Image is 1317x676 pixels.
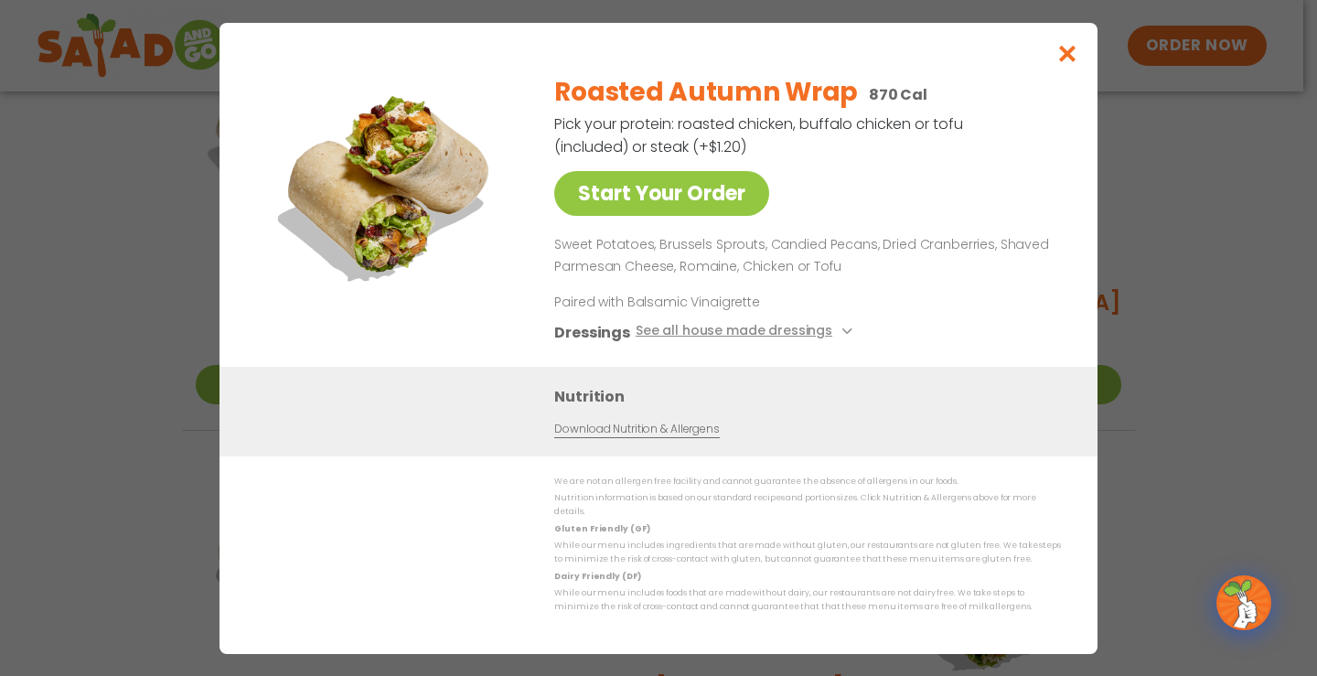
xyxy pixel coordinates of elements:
[554,73,858,112] h2: Roasted Autumn Wrap
[636,320,858,343] button: See all house made dressings
[554,586,1061,615] p: While our menu includes foods that are made without dairy, our restaurants are not dairy free. We...
[554,292,893,311] p: Paired with Balsamic Vinaigrette
[1218,577,1269,628] img: wpChatIcon
[554,539,1061,567] p: While our menu includes ingredients that are made without gluten, our restaurants are not gluten ...
[554,522,649,533] strong: Gluten Friendly (GF)
[554,384,1070,407] h3: Nutrition
[554,234,1054,278] p: Sweet Potatoes, Brussels Sprouts, Candied Pecans, Dried Cranberries, Shaved Parmesan Cheese, Roma...
[869,83,927,106] p: 870 Cal
[554,475,1061,488] p: We are not an allergen free facility and cannot guarantee the absence of allergens in our foods.
[261,59,517,316] img: Featured product photo for Roasted Autumn Wrap
[1038,23,1097,84] button: Close modal
[554,171,769,216] a: Start Your Order
[554,320,630,343] h3: Dressings
[554,420,719,437] a: Download Nutrition & Allergens
[554,570,640,581] strong: Dairy Friendly (DF)
[554,113,966,158] p: Pick your protein: roasted chicken, buffalo chicken or tofu (included) or steak (+$1.20)
[554,491,1061,520] p: Nutrition information is based on our standard recipes and portion sizes. Click Nutrition & Aller...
